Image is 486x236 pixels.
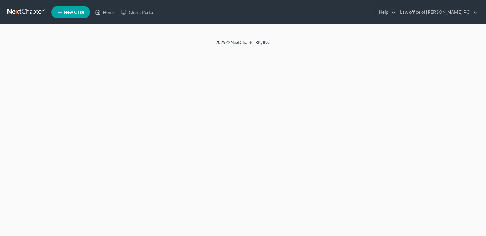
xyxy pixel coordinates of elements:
a: Law office of [PERSON_NAME] P.C. [397,7,478,18]
a: Help [376,7,396,18]
div: 2025 © NextChapterBK, INC [69,39,417,50]
a: Home [92,7,118,18]
a: Client Portal [118,7,158,18]
new-legal-case-button: New Case [51,6,90,18]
